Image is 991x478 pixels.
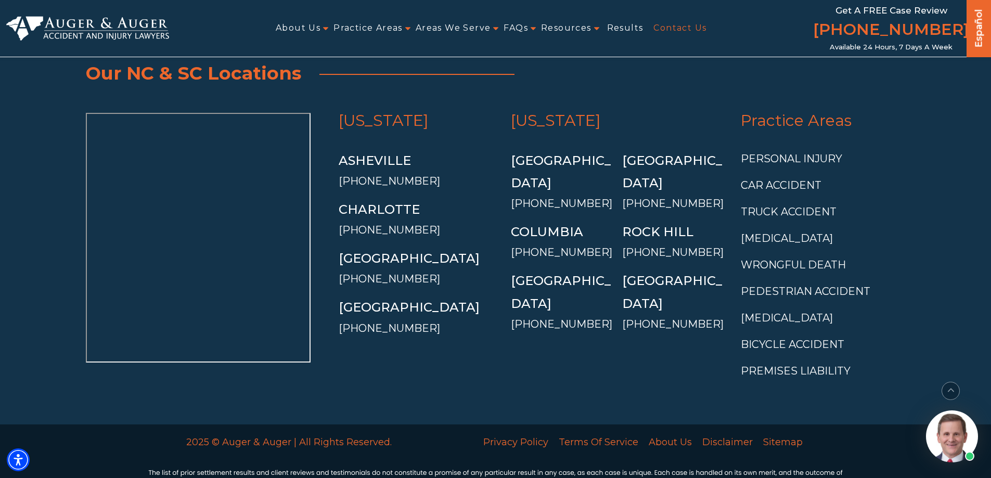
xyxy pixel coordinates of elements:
[511,273,611,311] a: [GEOGRAPHIC_DATA]
[511,197,612,210] a: [PHONE_NUMBER]
[653,17,706,40] a: Contact Us
[511,246,612,259] a: [PHONE_NUMBER]
[741,232,833,244] a: [MEDICAL_DATA]
[6,16,169,41] img: Auger & Auger Accident and Injury Lawyers Logo
[478,431,554,453] a: Privacy Policy
[758,431,808,453] a: Sitemap
[942,382,960,400] button: scroll to up
[741,179,821,191] a: Car Accident
[741,111,852,130] a: Practice Areas
[741,285,870,298] a: Pedestrian Accident
[339,202,420,217] a: Charlotte
[148,434,431,450] p: 2025 © Auger & Auger | All Rights Reserved.
[541,17,591,40] a: Resources
[697,431,758,453] a: Disclaimer
[741,365,851,377] a: Premises Liability
[622,153,722,190] a: [GEOGRAPHIC_DATA]
[813,18,969,43] a: [PHONE_NUMBER]
[339,322,440,334] a: [PHONE_NUMBER]
[622,197,724,210] a: [PHONE_NUMBER]
[741,338,844,351] a: Bicycle Accident
[339,111,429,130] a: [US_STATE]
[643,431,697,453] a: About Us
[511,153,611,190] a: [GEOGRAPHIC_DATA]
[339,300,480,315] a: [GEOGRAPHIC_DATA]
[741,152,842,165] a: Personal Injury
[333,17,403,40] a: Practice Areas
[511,318,612,330] a: [PHONE_NUMBER]
[607,17,643,40] a: Results
[741,259,846,271] a: Wrongful Death
[622,246,724,259] a: [PHONE_NUMBER]
[926,410,978,462] img: Intaker widget Avatar
[339,273,440,285] a: [PHONE_NUMBER]
[622,273,722,311] a: [GEOGRAPHIC_DATA]
[86,62,301,84] span: Our NC & SC Locations
[276,17,320,40] a: About Us
[741,312,833,324] a: [MEDICAL_DATA]
[339,153,411,168] a: Asheville
[830,43,953,51] span: Available 24 Hours, 7 Days a Week
[511,111,601,130] a: [US_STATE]
[339,175,440,187] a: [PHONE_NUMBER]
[339,251,480,266] a: [GEOGRAPHIC_DATA]
[511,224,583,239] a: Columbia
[416,17,491,40] a: Areas We Serve
[554,431,643,453] a: Terms Of Service
[7,448,30,471] div: Accessibility Menu
[504,17,528,40] a: FAQs
[835,5,947,16] span: Get a FREE Case Review
[622,224,693,239] a: Rock Hill
[741,205,836,218] a: Truck Accident
[339,224,440,236] a: [PHONE_NUMBER]
[622,318,724,330] a: [PHONE_NUMBER]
